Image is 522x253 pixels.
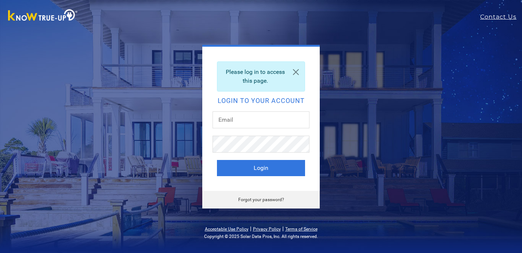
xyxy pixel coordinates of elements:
a: Close [287,62,305,82]
a: Privacy Policy [253,227,281,232]
img: Know True-Up [4,8,81,24]
a: Contact Us [480,13,522,21]
input: Email [213,111,309,128]
button: Login [217,160,305,176]
a: Acceptable Use Policy [205,227,249,232]
a: Forgot your password? [238,197,284,202]
span: | [282,225,284,232]
h2: Login to your account [217,97,305,104]
span: | [250,225,251,232]
div: Please log in to access this page. [217,61,305,92]
a: Terms of Service [285,227,318,232]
